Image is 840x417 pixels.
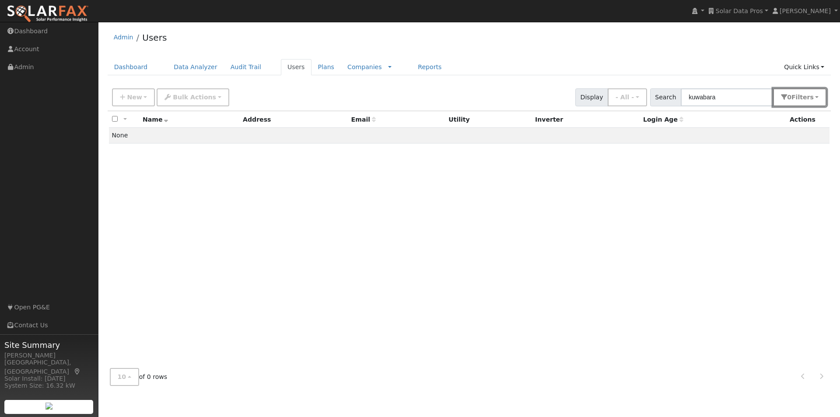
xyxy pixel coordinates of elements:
[108,59,154,75] a: Dashboard
[157,88,229,106] button: Bulk Actions
[45,403,52,410] img: retrieve
[810,94,813,101] span: s
[4,351,94,360] div: [PERSON_NAME]
[790,115,826,124] div: Actions
[411,59,448,75] a: Reports
[224,59,268,75] a: Audit Trail
[773,88,826,106] button: 0Filters
[167,59,224,75] a: Data Analyzer
[243,115,345,124] div: Address
[4,358,94,376] div: [GEOGRAPHIC_DATA], [GEOGRAPHIC_DATA]
[351,116,376,123] span: Email
[575,88,608,106] span: Display
[112,88,155,106] button: New
[110,368,139,386] button: 10
[109,128,830,144] td: None
[347,63,382,70] a: Companies
[777,59,831,75] a: Quick Links
[281,59,311,75] a: Users
[681,88,773,106] input: Search
[114,34,133,41] a: Admin
[118,373,126,380] span: 10
[110,368,168,386] span: of 0 rows
[4,381,94,390] div: System Size: 16.32 kW
[311,59,341,75] a: Plans
[608,88,647,106] button: - All -
[650,88,681,106] span: Search
[7,5,89,23] img: SolarFax
[780,7,831,14] span: [PERSON_NAME]
[4,374,94,383] div: Solar Install: [DATE]
[4,339,94,351] span: Site Summary
[127,94,142,101] span: New
[142,32,167,43] a: Users
[791,94,814,101] span: Filter
[143,116,168,123] span: Name
[716,7,763,14] span: Solar Data Pros
[448,115,529,124] div: Utility
[535,115,637,124] div: Inverter
[643,116,683,123] span: Days since last login
[73,368,81,375] a: Map
[173,94,216,101] span: Bulk Actions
